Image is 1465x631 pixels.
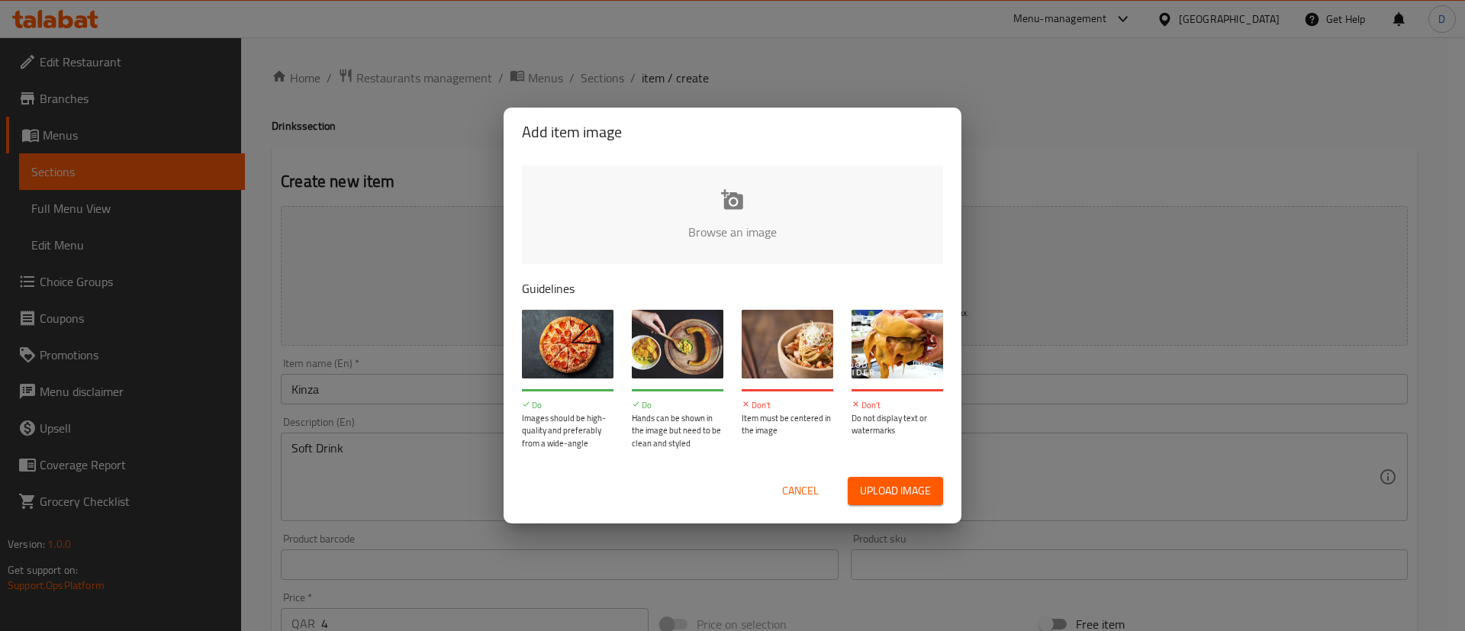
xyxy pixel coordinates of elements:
[522,412,613,450] p: Images should be high-quality and preferably from a wide-angle
[852,310,943,378] img: guide-img-4@3x.jpg
[860,481,931,501] span: Upload image
[782,481,819,501] span: Cancel
[632,399,723,412] p: Do
[632,412,723,450] p: Hands can be shown in the image but need to be clean and styled
[522,399,613,412] p: Do
[848,477,943,505] button: Upload image
[522,120,943,144] h2: Add item image
[742,310,833,378] img: guide-img-3@3x.jpg
[522,279,943,298] p: Guidelines
[742,412,833,437] p: Item must be centered in the image
[742,399,833,412] p: Don't
[852,412,943,437] p: Do not display text or watermarks
[852,399,943,412] p: Don't
[632,310,723,378] img: guide-img-2@3x.jpg
[522,310,613,378] img: guide-img-1@3x.jpg
[776,477,825,505] button: Cancel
